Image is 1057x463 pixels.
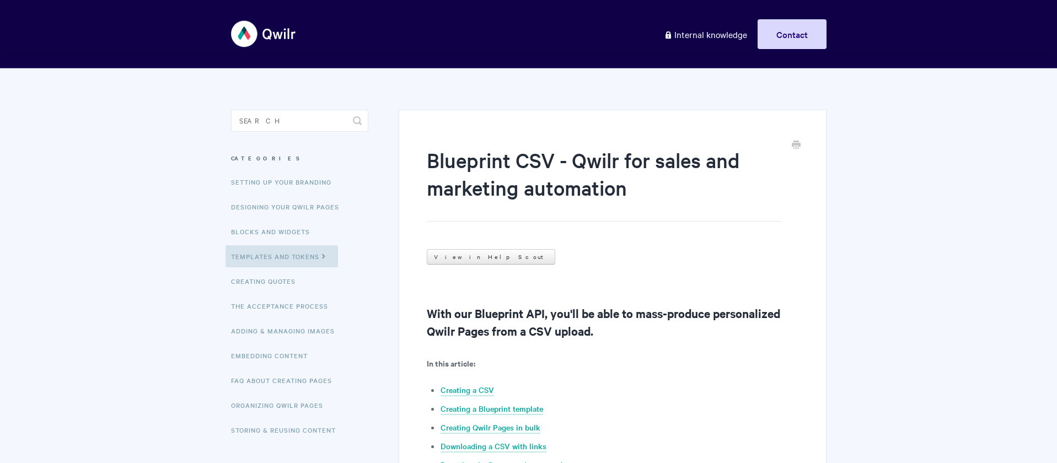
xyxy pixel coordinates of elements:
a: Blocks and Widgets [231,220,318,243]
a: Storing & Reusing Content [231,419,344,441]
a: Creating a Blueprint template [441,403,543,415]
a: Designing Your Qwilr Pages [231,196,347,218]
h3: Categories [231,148,368,168]
a: Internal knowledge [656,19,755,49]
a: Creating Quotes [231,270,304,292]
a: Creating Qwilr Pages in bulk [441,422,540,434]
img: Qwilr Help Center [231,13,297,55]
strong: In this article: [427,357,475,369]
a: Templates and Tokens [226,245,338,267]
h2: With our Blueprint API, you'll be able to mass-produce personalized Qwilr Pages from a CSV upload. [427,304,798,340]
a: The Acceptance Process [231,295,336,317]
a: Setting up your Branding [231,171,340,193]
a: Organizing Qwilr Pages [231,394,331,416]
a: Contact [758,19,827,49]
a: View in Help Scout [427,249,555,265]
a: Creating a CSV [441,384,494,396]
a: FAQ About Creating Pages [231,369,340,391]
a: Print this Article [792,139,801,152]
a: Embedding Content [231,344,316,367]
h1: Blueprint CSV - Qwilr for sales and marketing automation [427,146,781,222]
a: Downloading a CSV with links [441,440,546,453]
a: Adding & Managing Images [231,320,343,342]
input: Search [231,110,368,132]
